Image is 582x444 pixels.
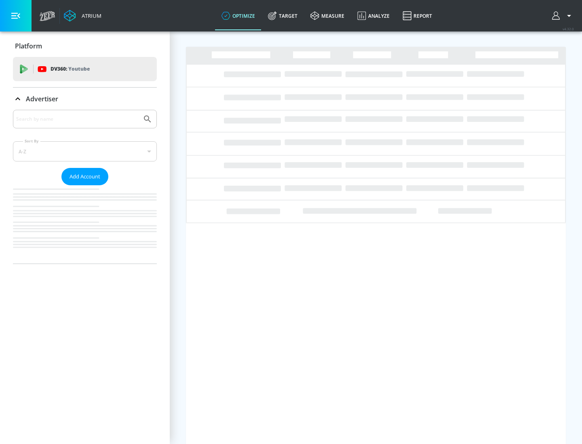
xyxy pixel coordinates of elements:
p: DV360: [51,65,90,73]
p: Advertiser [26,94,58,103]
a: optimize [215,1,261,30]
a: Atrium [64,10,101,22]
a: measure [304,1,351,30]
a: Target [261,1,304,30]
nav: list of Advertiser [13,185,157,264]
a: Report [396,1,439,30]
span: v 4.32.0 [563,27,574,31]
a: Analyze [351,1,396,30]
div: Advertiser [13,88,157,110]
span: Add Account [70,172,100,181]
div: Advertiser [13,110,157,264]
div: Platform [13,35,157,57]
button: Add Account [61,168,108,185]
label: Sort By [23,138,40,144]
p: Platform [15,42,42,50]
p: Youtube [68,65,90,73]
div: A-Z [13,141,157,161]
div: Atrium [78,12,101,19]
div: DV360: Youtube [13,57,157,81]
input: Search by name [16,114,139,124]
